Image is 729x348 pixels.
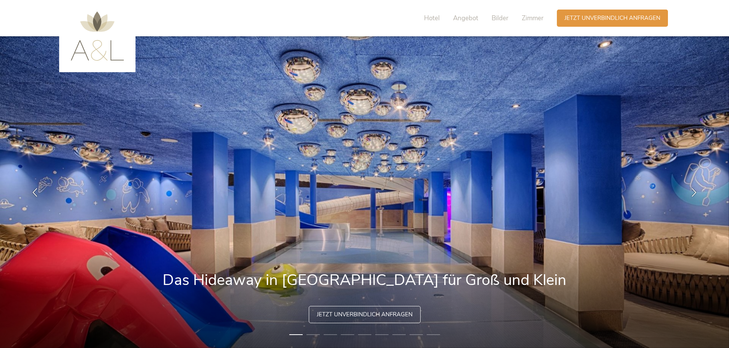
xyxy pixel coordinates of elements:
[424,14,440,23] span: Hotel
[492,14,508,23] span: Bilder
[317,311,413,319] span: Jetzt unverbindlich anfragen
[522,14,544,23] span: Zimmer
[71,11,124,61] img: AMONTI & LUNARIS Wellnessresort
[564,14,660,22] span: Jetzt unverbindlich anfragen
[453,14,478,23] span: Angebot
